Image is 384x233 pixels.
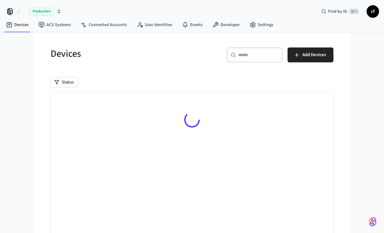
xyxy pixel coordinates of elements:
img: SeamLogoGradient.69752ec5.svg [369,217,377,227]
div: Find by ID⌘ K [316,6,364,17]
a: Developer [208,19,245,30]
h5: Devices [51,47,188,60]
button: cf [367,5,379,18]
span: Add Devices [302,51,326,59]
a: Settings [245,19,278,30]
span: Find by ID [328,8,347,15]
button: Add Devices [288,47,333,62]
a: ACS Systems [33,19,76,30]
span: cf [367,6,378,17]
a: Events [177,19,208,30]
a: Connected Accounts [76,19,132,30]
a: Devices [1,19,33,30]
button: Status [51,77,78,87]
span: Production [29,7,54,16]
span: ⌘ K [349,8,359,15]
a: User Identities [132,19,177,30]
